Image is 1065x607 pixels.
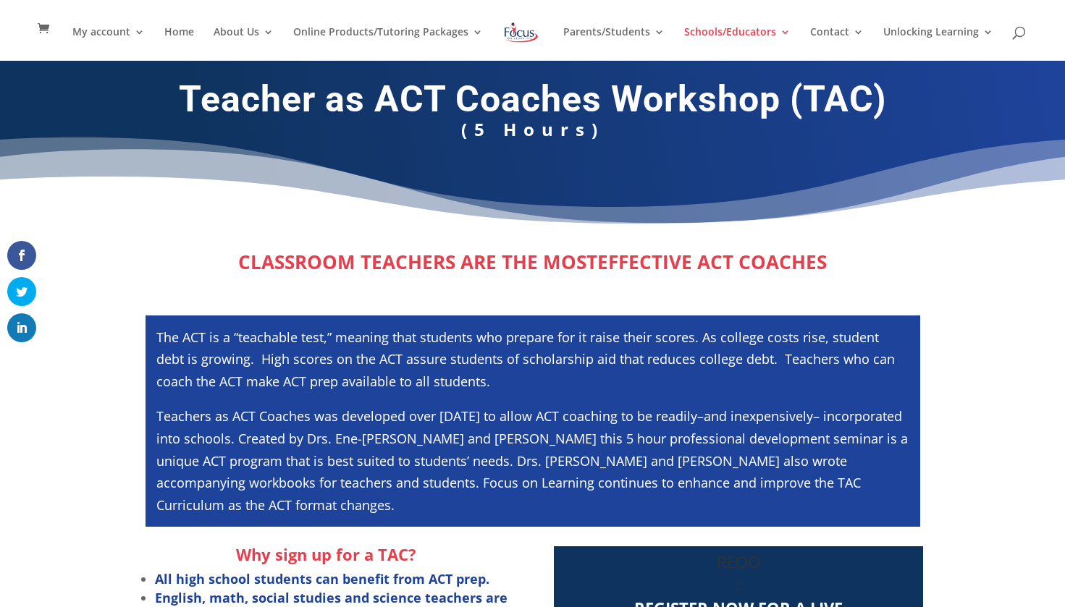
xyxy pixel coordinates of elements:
a: My account [72,27,145,61]
h1: Teacher as ACT Coaches Workshop (TAC) [142,77,924,128]
a: About Us [214,27,274,61]
a: Home [164,27,194,61]
strong: CLASSROOM TEACHERS ARE THE MOST [238,249,597,275]
p: (5 Hours) [142,128,924,149]
strong: Why sign up for a TAC? [236,543,416,565]
p: The ACT is a “teachable test,” meaning that students who prepare for it raise their scores. As co... [156,326,909,406]
p: Teachers as ACT Coaches was developed over [DATE] to allow ACT coaching to be readily–and inexpen... [156,405,909,516]
a: Contact [810,27,864,61]
h3: : [561,577,916,600]
a: Parents/Students [563,27,665,61]
h3: REOO [561,553,916,577]
strong: EFFECTIVE ACT COACHES [597,249,827,275]
strong: All high school students can benefit from ACT prep. [155,570,489,587]
a: Online Products/Tutoring Packages [293,27,483,61]
img: Focus on Learning [502,20,540,46]
a: Unlocking Learning [883,27,993,61]
a: Schools/Educators [684,27,791,61]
